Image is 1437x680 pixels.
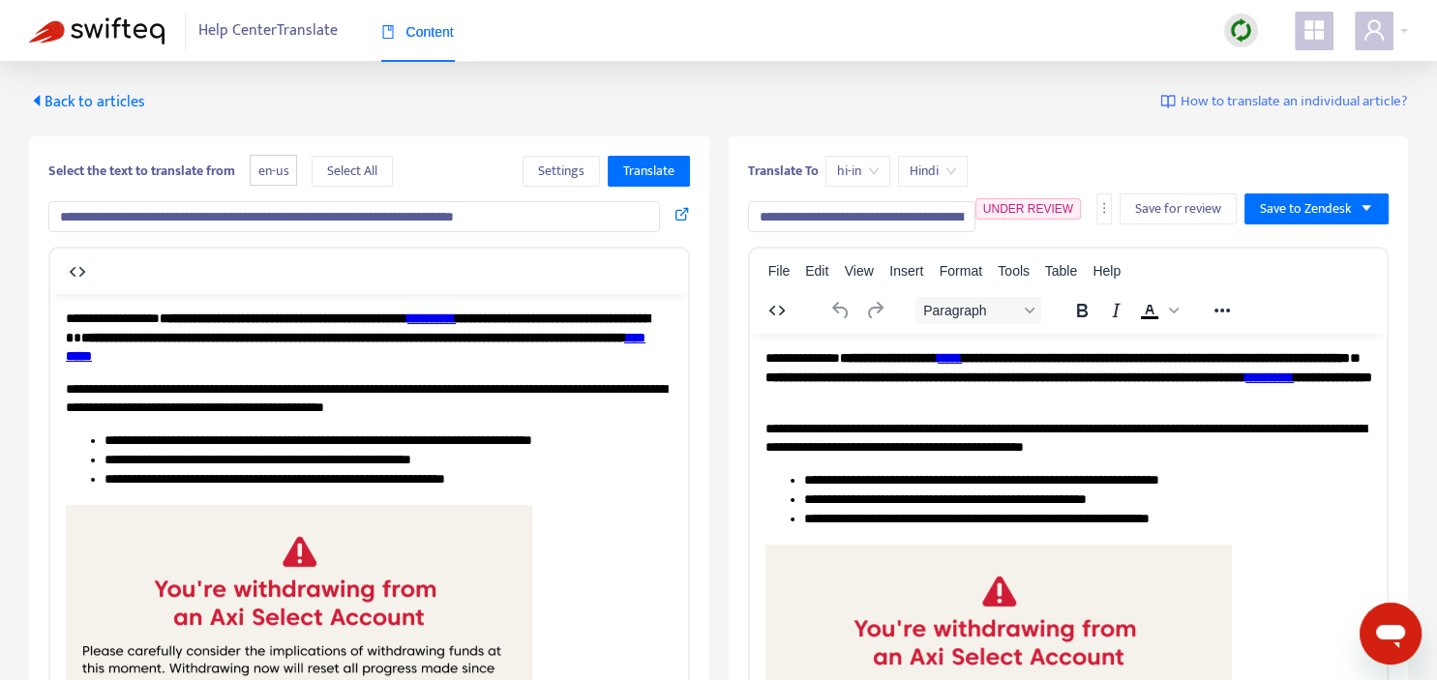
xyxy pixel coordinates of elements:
button: Select All [312,156,393,187]
span: Insert [889,263,923,279]
button: Save for review [1120,193,1237,224]
span: appstore [1302,18,1326,42]
span: Tools [998,263,1030,279]
button: Reveal or hide additional toolbar items [1206,297,1239,324]
button: Bold [1065,297,1098,324]
div: Text color Black [1133,297,1182,324]
img: sync.dc5367851b00ba804db3.png [1229,18,1253,43]
span: Edit [805,263,828,279]
span: Back to articles [29,89,145,115]
img: Swifteq [29,17,165,44]
a: How to translate an individual article? [1160,91,1408,113]
button: Undo [824,297,857,324]
span: en-us [250,155,297,187]
button: Block Paragraph [915,297,1041,324]
span: hi-in [837,157,879,186]
b: Select the text to translate from [48,160,235,182]
span: Hindi [910,157,956,186]
span: Save for review [1135,198,1221,220]
span: Format [940,263,982,279]
span: caret-left [29,93,45,108]
span: How to translate an individual article? [1181,91,1408,113]
span: Select All [327,161,377,182]
button: more [1096,193,1112,224]
span: more [1097,201,1111,215]
span: UNDER REVIEW [983,202,1073,216]
span: Settings [538,161,584,182]
img: image-link [1160,94,1176,109]
button: Translate [608,156,690,187]
span: Help [1093,263,1121,279]
span: Content [381,24,454,40]
button: Save to Zendeskcaret-down [1244,193,1389,224]
span: File [768,263,791,279]
span: Table [1045,263,1077,279]
button: Redo [858,297,891,324]
span: Translate [623,161,674,182]
span: user [1362,18,1386,42]
span: View [845,263,874,279]
span: caret-down [1360,201,1373,215]
b: Translate To [748,160,819,182]
span: book [381,25,395,39]
button: Settings [523,156,600,187]
span: Paragraph [923,303,1018,318]
button: Italic [1099,297,1132,324]
iframe: Button to launch messaging window [1360,603,1422,665]
span: Help Center Translate [198,13,338,49]
span: Save to Zendesk [1260,198,1352,220]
